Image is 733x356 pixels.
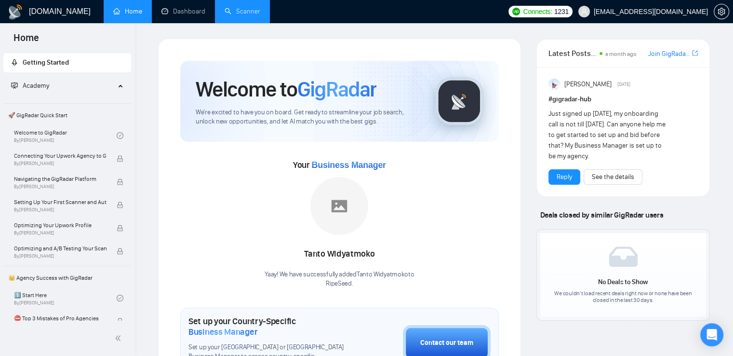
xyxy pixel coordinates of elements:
[311,160,386,170] span: Business Manager
[225,7,260,15] a: searchScanner
[14,207,107,213] span: By [PERSON_NAME]
[554,290,693,303] span: We couldn’t load recent deals right now or none have been closed in the last 30 days.
[14,197,107,207] span: Setting Up Your First Scanner and Auto-Bidder
[557,172,572,182] a: Reply
[11,82,49,90] span: Academy
[584,169,642,185] button: See the details
[548,79,560,90] img: Anisuzzaman Khan
[536,206,667,223] span: Deals closed by similar GigRadar users
[548,94,698,105] h1: # gigradar-hub
[14,244,107,253] span: Optimizing and A/B Testing Your Scanner for Better Results
[115,333,124,343] span: double-left
[293,160,386,170] span: Your
[8,4,23,20] img: logo
[196,76,376,102] h1: Welcome to
[714,8,729,15] a: setting
[605,51,637,57] span: a month ago
[23,82,49,90] span: Academy
[692,49,698,58] a: export
[117,295,123,301] span: check-circle
[548,47,597,59] span: Latest Posts from the GigRadar Community
[523,6,552,17] span: Connects:
[14,151,107,161] span: Connecting Your Upwork Agency to GigRadar
[14,174,107,184] span: Navigating the GigRadar Platform
[265,246,414,262] div: Tanto Widyatmoko
[4,106,130,125] span: 🚀 GigRadar Quick Start
[512,8,520,15] img: upwork-logo.png
[14,230,107,236] span: By [PERSON_NAME]
[310,177,368,235] img: placeholder.png
[117,202,123,208] span: lock
[714,4,729,19] button: setting
[14,184,107,190] span: By [PERSON_NAME]
[117,248,123,255] span: lock
[6,31,47,51] span: Home
[265,279,414,288] p: RipeSeed .
[700,323,723,346] div: Open Intercom Messenger
[420,338,473,348] div: Contact our team
[617,80,630,89] span: [DATE]
[14,253,107,259] span: By [PERSON_NAME]
[435,77,483,125] img: gigradar-logo.png
[117,225,123,232] span: lock
[117,318,123,325] span: lock
[23,58,69,67] span: Getting Started
[196,108,420,126] span: We're excited to have you on board. Get ready to streamline your job search, unlock new opportuni...
[648,49,690,59] a: Join GigRadar Slack Community
[117,155,123,162] span: lock
[297,76,376,102] span: GigRadar
[117,178,123,185] span: lock
[581,8,587,15] span: user
[4,268,130,288] span: 👑 Agency Success with GigRadar
[548,169,580,185] button: Reply
[188,316,355,337] h1: Set up your Country-Specific
[14,125,117,146] a: Welcome to GigRadarBy[PERSON_NAME]
[14,314,107,323] span: ⛔ Top 3 Mistakes of Pro Agencies
[113,7,142,15] a: homeHome
[265,270,414,288] div: Yaay! We have successfully added Tanto Widyatmoko to
[11,59,18,66] span: rocket
[117,132,123,139] span: check-circle
[592,172,634,182] a: See the details
[548,109,668,162] div: Just signed up [DATE], my onboarding call is not till [DATE]. Can anyone help me to get started t...
[564,79,611,90] span: [PERSON_NAME]
[14,220,107,230] span: Optimizing Your Upwork Profile
[609,246,638,267] img: empty-box
[14,288,117,309] a: 1️⃣ Start HereBy[PERSON_NAME]
[161,7,205,15] a: dashboardDashboard
[554,6,569,17] span: 1231
[188,327,257,337] span: Business Manager
[14,161,107,166] span: By [PERSON_NAME]
[692,49,698,57] span: export
[11,82,18,89] span: fund-projection-screen
[598,278,648,286] span: No Deals to Show
[3,53,131,72] li: Getting Started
